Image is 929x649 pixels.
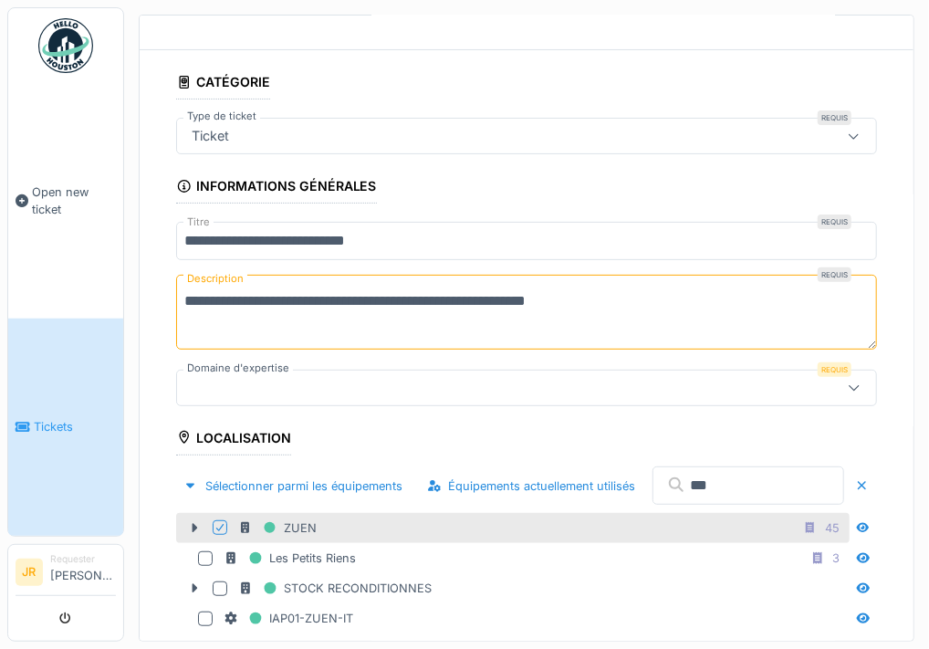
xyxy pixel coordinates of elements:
[183,267,247,290] label: Description
[38,18,93,73] img: Badge_color-CXgf-gQk.svg
[183,109,260,124] label: Type de ticket
[238,517,317,539] div: ZUEN
[8,83,123,319] a: Open new ticket
[184,126,236,146] div: Ticket
[16,552,116,596] a: JR Requester[PERSON_NAME]
[818,362,851,377] div: Requis
[8,319,123,537] a: Tickets
[825,519,840,537] div: 45
[16,559,43,586] li: JR
[818,110,851,125] div: Requis
[50,552,116,566] div: Requester
[832,550,840,567] div: 3
[183,215,214,230] label: Titre
[818,215,851,229] div: Requis
[224,607,353,630] div: IAP01-ZUEN-IT
[420,474,643,498] div: Équipements actuellement utilisés
[183,361,293,376] label: Domaine d'expertise
[32,183,116,218] span: Open new ticket
[224,547,356,570] div: Les Petits Riens
[176,474,410,498] div: Sélectionner parmi les équipements
[176,424,291,455] div: Localisation
[50,552,116,591] li: [PERSON_NAME]
[238,577,432,600] div: STOCK RECONDITIONNES
[176,68,270,99] div: Catégorie
[34,418,116,435] span: Tickets
[818,267,851,282] div: Requis
[176,173,377,204] div: Informations générales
